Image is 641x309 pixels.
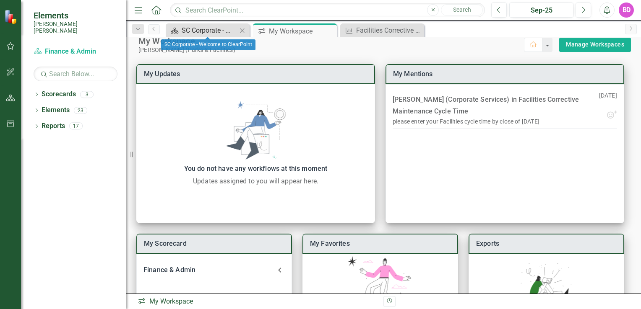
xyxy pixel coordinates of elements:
[4,9,19,24] img: ClearPoint Strategy
[168,25,237,36] a: SC Corporate - Welcome to ClearPoint
[512,5,571,15] div: Sep-25
[69,123,83,130] div: 17
[559,38,631,52] div: split button
[144,239,187,247] a: My Scorecard
[138,46,524,54] div: [PERSON_NAME] (Parks & Facilities)
[476,239,499,247] a: Exports
[34,67,117,81] input: Search Below...
[269,26,335,36] div: My Workspace
[559,38,631,52] button: Manage Workspaces
[393,117,539,126] div: please enter your Facilities cycle time by close of [DATE]
[34,21,117,34] small: [PERSON_NAME] [PERSON_NAME]
[566,39,624,50] a: Manage Workspaces
[619,3,634,18] button: BD
[34,10,117,21] span: Elements
[138,36,524,46] div: My Workspace
[141,163,371,175] div: You do not have any workflows at this moment
[74,107,87,114] div: 23
[342,25,422,36] a: Facilities Corrective Maintenance Cycle Time
[509,3,573,18] button: Sep-25
[144,70,180,78] a: My Updates
[393,94,599,117] div: [PERSON_NAME] (Corporate Services) in
[80,91,94,98] div: 3
[170,3,485,18] input: Search ClearPoint...
[441,4,483,16] button: Search
[138,297,377,306] div: My Workspace
[42,121,65,131] a: Reports
[42,90,76,99] a: Scorecards
[182,25,237,36] div: SC Corporate - Welcome to ClearPoint
[137,261,292,279] div: Finance & Admin
[599,91,617,110] p: [DATE]
[453,6,471,13] span: Search
[356,25,422,36] div: Facilities Corrective Maintenance Cycle Time
[141,176,371,186] div: Updates assigned to you will appear here.
[42,106,70,115] a: Elements
[34,47,117,57] a: Finance & Admin
[161,39,255,50] div: SC Corporate - Welcome to ClearPoint
[310,239,350,247] a: My Favorites
[393,70,433,78] a: My Mentions
[143,264,275,276] div: Finance & Admin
